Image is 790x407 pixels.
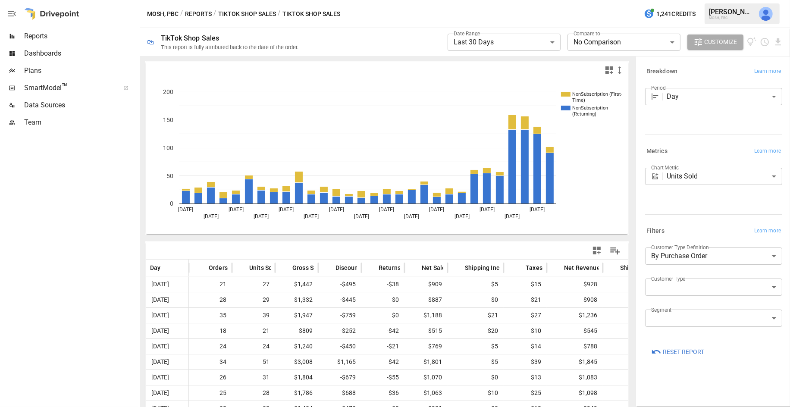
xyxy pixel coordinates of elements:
span: $25 [508,385,542,401]
span: ™ [62,81,68,92]
span: $887 [409,292,443,307]
span: 25 [193,385,228,401]
text: [DATE] [429,207,445,213]
span: Reports [24,31,138,41]
span: $1,063 [409,385,443,401]
span: -$121 [607,339,646,354]
button: Manage Columns [605,241,625,260]
label: Period [651,84,666,91]
text: NonSubscription (First- [572,91,622,97]
span: 27 [236,277,271,292]
span: -$445 [323,292,357,307]
text: [DATE] [204,213,219,219]
div: [PERSON_NAME] [709,8,754,16]
button: MOSH, PBC [147,9,179,19]
button: Download report [773,37,783,47]
span: -$495 [323,277,357,292]
text: [DATE] [279,207,294,213]
span: 35 [193,308,228,323]
text: [DATE] [505,213,520,219]
span: -$113 [607,277,646,292]
span: $0 [452,370,499,385]
span: -$688 [323,385,357,401]
text: [DATE] [480,207,495,213]
span: Orders [209,263,228,272]
span: 26 [193,370,228,385]
span: $545 [551,323,599,338]
span: 24 [193,339,228,354]
span: $908 [551,292,599,307]
span: Shipping Income [465,263,512,272]
span: Net Sales [422,263,449,272]
div: / [180,9,183,19]
span: Discounts [335,263,364,272]
span: -$36 [366,385,400,401]
label: Customer Type [651,275,686,282]
span: 34 [193,354,228,369]
span: Taxes [526,263,542,272]
span: $1,801 [409,354,443,369]
text: [DATE] [455,213,470,219]
span: 28 [236,385,271,401]
span: [DATE] [150,354,170,369]
div: 🛍 [147,38,154,46]
button: View documentation [747,34,757,50]
text: [DATE] [254,213,269,219]
span: -$252 [323,323,357,338]
span: Plans [24,66,138,76]
span: $788 [551,339,599,354]
button: Schedule report [760,37,770,47]
span: -$136 [607,292,646,307]
button: Sort [607,262,619,274]
label: Compare to [574,30,600,37]
text: [DATE] [354,213,369,219]
span: Team [24,117,138,128]
span: [DATE] [150,292,170,307]
span: $928 [551,277,599,292]
span: $515 [409,323,443,338]
button: Sort [162,262,174,274]
span: $3,008 [279,354,314,369]
span: -$135 [607,370,646,385]
text: [DATE] [530,207,545,213]
span: Dashboards [24,48,138,59]
span: $20 [452,323,499,338]
span: $39 [508,354,542,369]
span: Units Sold [249,263,278,272]
text: 0 [170,200,173,207]
div: MOSH, PBC [709,16,754,20]
span: [DATE] [150,370,170,385]
span: 28 [193,292,228,307]
span: Learn more [754,227,781,235]
span: -$21 [366,339,400,354]
text: [DATE] [179,207,194,213]
span: 21 [236,323,271,338]
span: $0 [366,308,400,323]
span: -$450 [323,339,357,354]
span: Shipping Fees [620,263,660,272]
label: Date Range [454,30,480,37]
h6: Breakdown [646,67,677,76]
button: Sort [323,262,335,274]
span: [DATE] [150,308,170,323]
span: 18 [193,323,228,338]
span: $10 [508,323,542,338]
span: 31 [236,370,271,385]
span: $21 [508,292,542,307]
span: $1,236 [551,308,599,323]
span: -$34 [607,323,646,338]
span: -$679 [323,370,357,385]
span: $1,188 [409,308,443,323]
span: Data Sources [24,100,138,110]
text: Time) [572,97,585,103]
div: Units Sold [667,168,782,185]
span: $1,240 [279,339,314,354]
span: $5 [452,277,499,292]
div: / [278,9,281,19]
span: 21 [193,277,228,292]
span: [DATE] [150,385,170,401]
text: [DATE] [229,207,244,213]
span: -$55 [366,370,400,385]
span: -$214 [607,354,646,369]
div: Day [667,88,782,105]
